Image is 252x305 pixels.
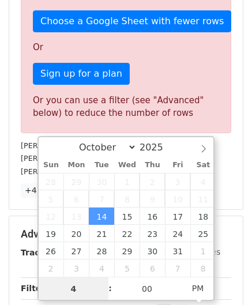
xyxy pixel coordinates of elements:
[114,173,140,190] span: October 1, 2025
[39,225,64,242] span: October 19, 2025
[165,259,190,277] span: November 7, 2025
[190,161,216,169] span: Sat
[39,242,64,259] span: October 26, 2025
[190,208,216,225] span: October 18, 2025
[165,190,190,208] span: October 10, 2025
[165,173,190,190] span: October 3, 2025
[140,242,165,259] span: October 30, 2025
[182,277,214,300] span: Click to toggle
[21,154,210,163] small: [PERSON_NAME][EMAIL_ADDRESS][DOMAIN_NAME]
[114,259,140,277] span: November 5, 2025
[114,242,140,259] span: October 29, 2025
[39,259,64,277] span: November 2, 2025
[21,228,231,240] h5: Advanced
[89,208,114,225] span: October 14, 2025
[140,225,165,242] span: October 23, 2025
[39,190,64,208] span: October 5, 2025
[39,208,64,225] span: October 12, 2025
[194,250,252,305] iframe: Chat Widget
[63,225,89,242] span: October 20, 2025
[140,173,165,190] span: October 2, 2025
[89,161,114,169] span: Tue
[140,208,165,225] span: October 16, 2025
[140,161,165,169] span: Thu
[190,173,216,190] span: October 4, 2025
[165,225,190,242] span: October 24, 2025
[165,161,190,169] span: Fri
[89,242,114,259] span: October 28, 2025
[63,259,89,277] span: November 3, 2025
[112,277,182,300] input: Minute
[89,190,114,208] span: October 7, 2025
[190,190,216,208] span: October 11, 2025
[114,190,140,208] span: October 8, 2025
[89,259,114,277] span: November 4, 2025
[33,10,231,32] a: Choose a Google Sheet with fewer rows
[63,208,89,225] span: October 13, 2025
[39,161,64,169] span: Sun
[114,208,140,225] span: October 15, 2025
[21,141,210,150] small: [PERSON_NAME][EMAIL_ADDRESS][DOMAIN_NAME]
[63,190,89,208] span: October 6, 2025
[63,161,89,169] span: Mon
[21,284,50,293] strong: Filters
[165,208,190,225] span: October 17, 2025
[140,259,165,277] span: November 6, 2025
[63,173,89,190] span: September 29, 2025
[89,173,114,190] span: September 30, 2025
[21,248,59,257] strong: Tracking
[190,225,216,242] span: October 25, 2025
[21,183,69,198] a: +47 more
[21,167,210,176] small: [PERSON_NAME][EMAIL_ADDRESS][DOMAIN_NAME]
[108,277,112,300] span: :
[114,161,140,169] span: Wed
[165,242,190,259] span: October 31, 2025
[114,225,140,242] span: October 22, 2025
[39,173,64,190] span: September 28, 2025
[33,63,130,85] a: Sign up for a plan
[33,94,219,120] div: Or you can use a filter (see "Advanced" below) to reduce the number of rows
[140,190,165,208] span: October 9, 2025
[39,277,109,300] input: Hour
[89,225,114,242] span: October 21, 2025
[190,259,216,277] span: November 8, 2025
[33,42,219,54] p: Or
[137,142,178,153] input: Year
[190,242,216,259] span: November 1, 2025
[63,242,89,259] span: October 27, 2025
